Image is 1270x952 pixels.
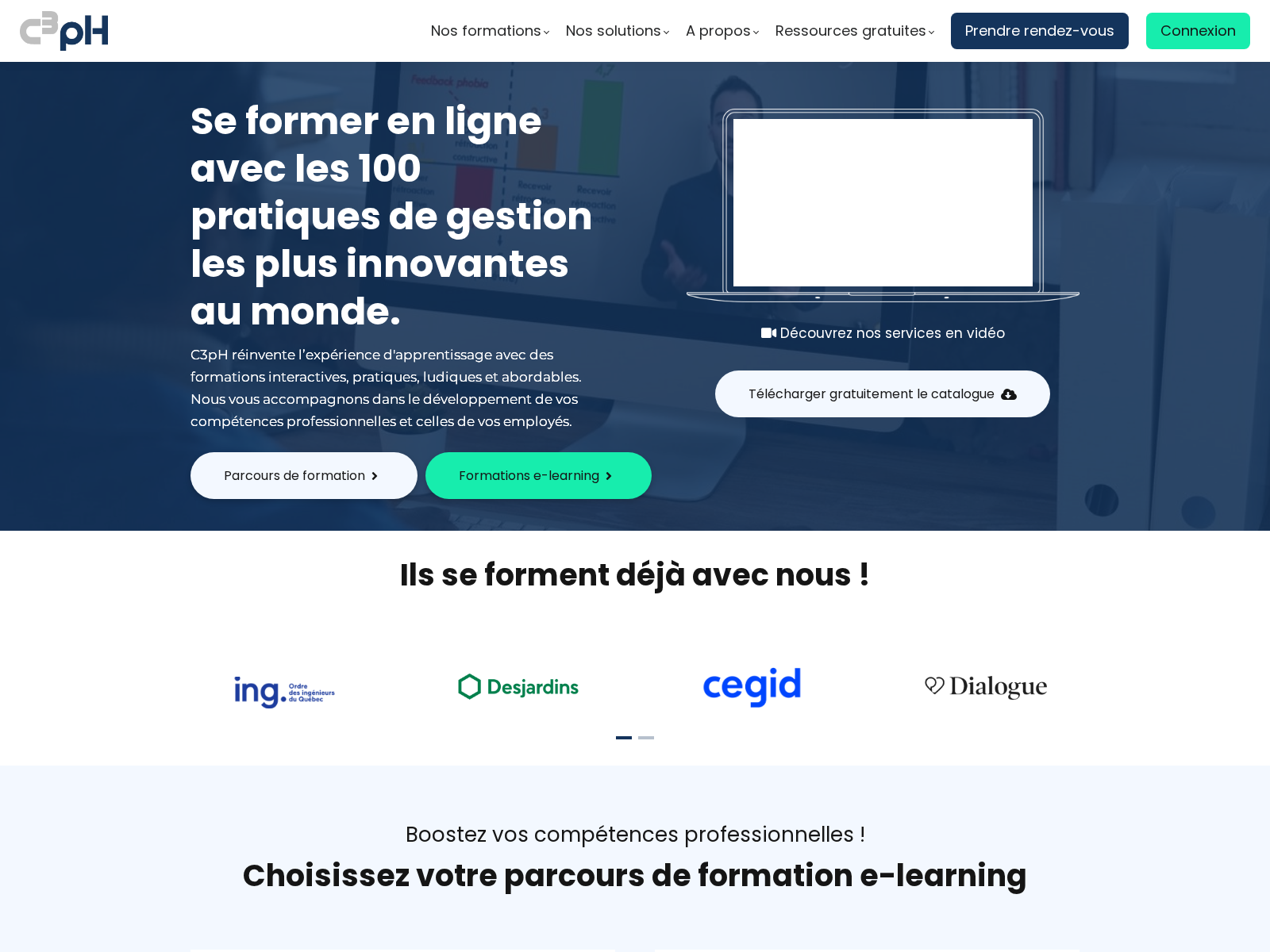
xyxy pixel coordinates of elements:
a: Prendre rendez-vous [951,13,1129,49]
a: Connexion [1146,13,1250,49]
button: Télécharger gratuitement le catalogue [715,370,1050,417]
div: C3pH réinvente l’expérience d'apprentissage avec des formations interactives, pratiques, ludiques... [190,344,603,432]
span: Parcours de formation [224,466,365,486]
h1: Se former en ligne avec les 100 pratiques de gestion les plus innovantes au monde. [190,98,603,336]
span: Prendre rendez-vous [965,19,1114,43]
span: Formations e-learning [459,466,599,486]
img: logo C3PH [20,8,108,54]
button: Formations e-learning [425,452,652,499]
img: 4cbfeea6ce3138713587aabb8dcf64fe.png [914,666,1057,708]
span: Connexion [1160,19,1236,43]
span: Nos solutions [566,19,661,43]
img: cdf238afa6e766054af0b3fe9d0794df.png [701,667,802,708]
div: Boostez vos compétences professionnelles ! [190,821,1079,849]
span: Télécharger gratuitement le catalogue [749,384,995,404]
img: 73f878ca33ad2a469052bbe3fa4fd140.png [233,677,335,708]
span: Nos formations [431,19,541,43]
h2: Ils se forment déjà avec nous ! [171,555,1099,595]
div: Découvrez nos services en vidéo [687,322,1079,344]
button: Parcours de formation [190,452,418,499]
img: ea49a208ccc4d6e7deb170dc1c457f3b.png [447,664,590,708]
span: A propos [686,19,751,43]
span: Ressources gratuites [775,19,926,43]
h1: Choisissez votre parcours de formation e-learning [190,857,1079,895]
